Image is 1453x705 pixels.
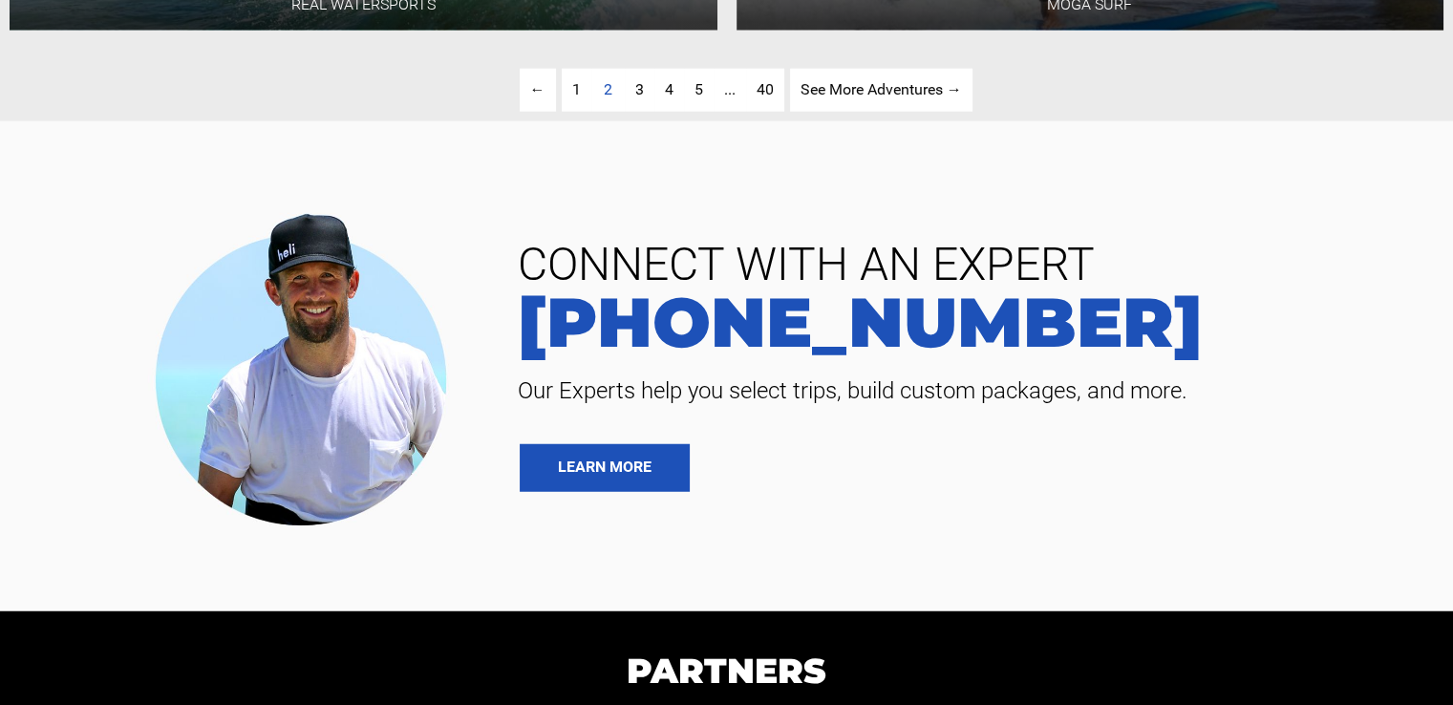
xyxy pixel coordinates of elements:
span: 5 [694,80,703,98]
span: 40 [757,80,774,98]
a: LEARN MORE [520,444,690,492]
span: 3 [635,80,644,98]
a: See More Adventures → page [790,69,972,112]
span: 4 [665,80,673,98]
span: Our Experts help you select trips, build custom packages, and more. [503,375,1424,406]
span: ... [724,80,736,98]
a: [PHONE_NUMBER] [503,288,1424,356]
img: contact our team [140,198,475,535]
ul: Pagination [481,69,972,112]
span: 1 [572,80,581,98]
span: CONNECT WITH AN EXPERT [503,242,1424,288]
span: 2 [593,69,623,112]
a: ← page [520,69,556,112]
